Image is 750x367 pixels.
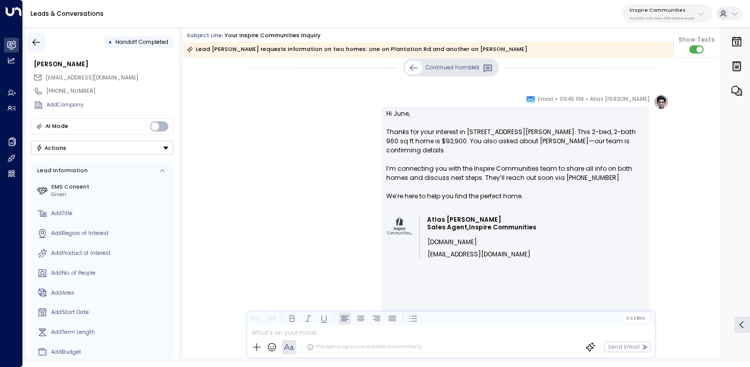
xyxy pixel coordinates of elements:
[224,32,320,40] div: Your Inspire Communities Inquiry
[51,209,170,218] div: AddTitle
[46,74,138,82] span: junelavar@yahoo.com
[51,328,170,336] div: AddTerm Length
[109,35,112,49] div: •
[630,7,694,13] p: Inspire Communities
[46,74,138,82] span: [EMAIL_ADDRESS][DOMAIN_NAME]
[428,239,477,246] a: [DOMAIN_NAME]
[34,60,173,69] div: [PERSON_NAME]
[51,249,170,257] div: AddProduct of Interest
[36,144,67,151] div: Actions
[51,348,170,356] div: AddBudget
[560,94,584,104] span: 09:45 PM
[654,94,669,110] img: profile-logo.png
[590,94,649,104] span: Atlas [PERSON_NAME]
[249,312,261,324] button: Undo
[46,87,173,95] div: [PHONE_NUMBER]
[35,167,88,175] div: Lead Information
[623,314,648,322] button: Cc|Bcc
[386,109,645,210] p: Hi June, Thanks for your interest in [STREET_ADDRESS][PERSON_NAME]. This 2-bed, 2-bath 960 sq ft ...
[187,44,528,55] div: Lead [PERSON_NAME] requests information on two homes: one on Plantation Rd and another on [PERSON...
[46,101,173,109] div: AddCompany
[538,94,553,104] span: Email
[387,217,412,234] img: photo
[634,316,635,321] span: |
[428,251,531,258] a: [EMAIL_ADDRESS][DOMAIN_NAME]
[45,121,68,132] div: AI Mode
[265,312,277,324] button: Redo
[555,94,558,104] span: •
[622,5,712,22] button: Inspire Communities5ac0484e-0702-4bbb-8380-6168aea91a66
[187,32,223,39] span: Subject Line:
[51,269,170,277] div: AddNo. of People
[51,191,170,199] div: Given
[626,316,645,321] span: Cc Bcc
[51,308,170,317] div: AddStart Date
[426,64,480,72] p: Continued from
[586,94,588,104] span: •
[115,38,168,46] span: Handoff Completed
[51,183,170,191] label: SMS Consent
[630,16,694,20] p: 5ac0484e-0702-4bbb-8380-6168aea91a66
[31,141,173,155] button: Actions
[51,229,170,238] div: AddRegion of Interest
[307,344,422,351] div: The agent signature is added automatically
[427,216,501,223] span: Atlas [PERSON_NAME]
[51,289,170,297] div: AddArea
[427,224,469,231] span: Sales Agent,
[469,224,536,231] span: Inspire Communities
[31,141,173,155] div: Button group with a nested menu
[468,64,480,71] span: SMS
[31,9,104,18] a: Leads & Conversations
[679,35,715,44] span: Show Texts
